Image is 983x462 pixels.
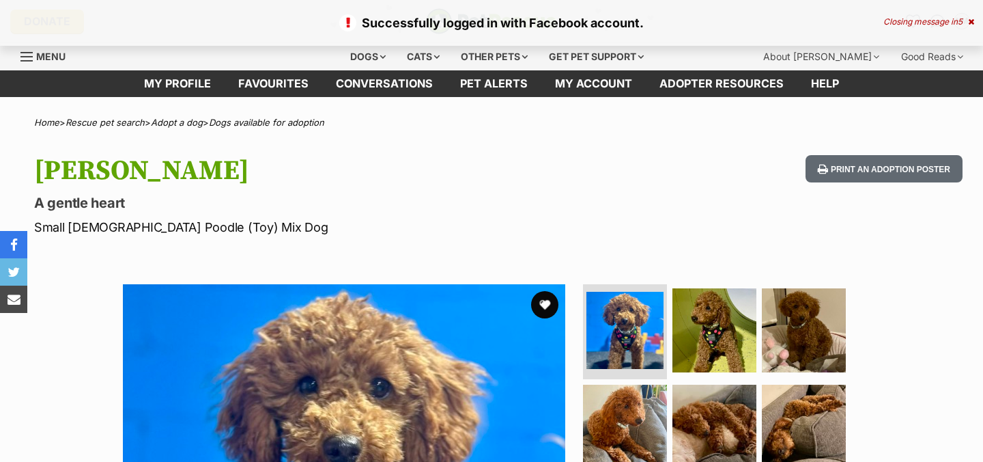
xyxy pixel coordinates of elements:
p: Successfully logged in with Facebook account. [14,14,969,32]
div: About [PERSON_NAME] [754,43,889,70]
a: My account [541,70,646,97]
a: Adopt a dog [151,117,203,128]
span: Menu [36,51,66,62]
img: Photo of Rhett [586,292,664,369]
a: Rescue pet search [66,117,145,128]
div: Closing message in [883,17,974,27]
a: My profile [130,70,225,97]
h1: [PERSON_NAME] [34,155,599,187]
a: Favourites [225,70,322,97]
img: Photo of Rhett [762,288,846,372]
div: Good Reads [892,43,973,70]
p: A gentle heart [34,193,599,213]
div: Get pet support [539,43,653,70]
span: 5 [958,16,963,27]
button: Print an adoption poster [806,155,963,183]
a: Adopter resources [646,70,797,97]
a: Dogs available for adoption [209,117,324,128]
div: Dogs [341,43,395,70]
button: favourite [531,291,558,318]
a: Home [34,117,59,128]
p: Small [DEMOGRAPHIC_DATA] Poodle (Toy) Mix Dog [34,218,599,236]
a: Menu [20,43,75,68]
div: Other pets [451,43,537,70]
a: Help [797,70,853,97]
a: Pet alerts [446,70,541,97]
div: Cats [397,43,449,70]
a: conversations [322,70,446,97]
img: Photo of Rhett [672,288,756,372]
